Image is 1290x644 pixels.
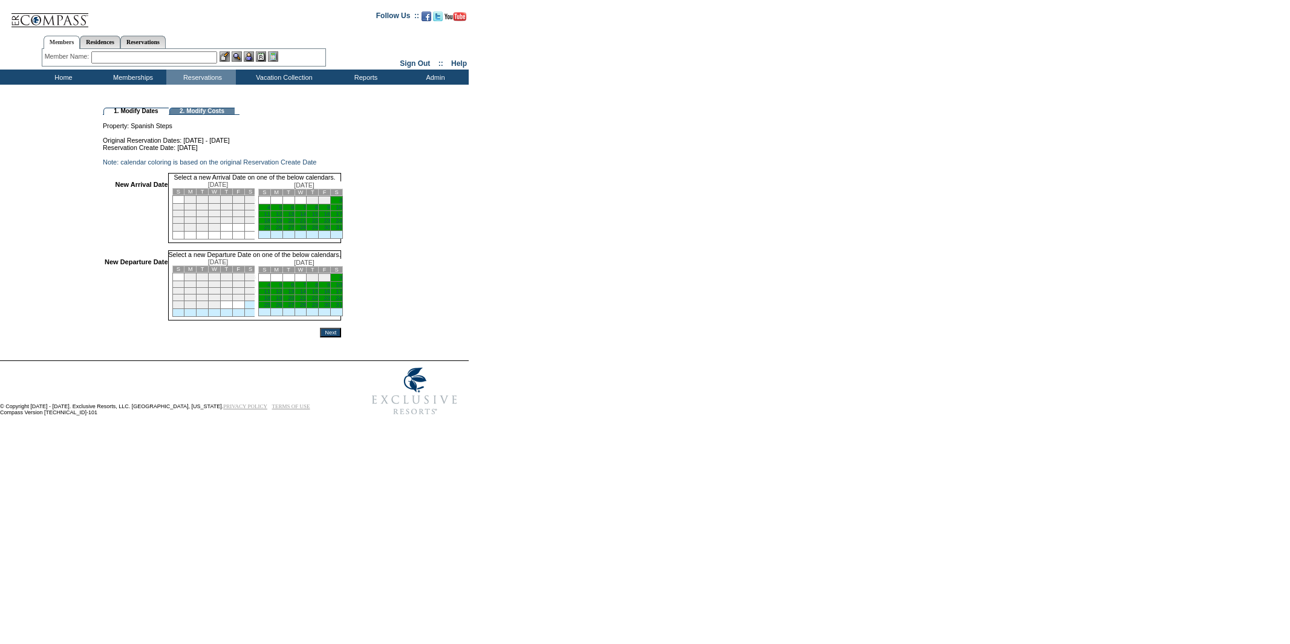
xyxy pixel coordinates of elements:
img: Subscribe to our YouTube Channel [445,12,466,21]
a: 28 [300,302,306,308]
a: 15 [312,288,318,294]
td: 14 [172,288,184,294]
td: S [172,266,184,273]
a: 31 [336,224,342,230]
a: Become our fan on Facebook [422,15,431,22]
a: 7 [303,282,306,288]
td: 2 [197,273,209,281]
td: T [282,267,295,273]
span: [DATE] [208,181,229,188]
td: 9 [197,204,209,210]
span: :: [438,59,443,68]
td: 10 [209,281,221,288]
td: S [244,266,256,273]
span: [DATE] [294,181,314,189]
td: 13 [244,281,256,288]
td: 9 [197,281,209,288]
td: Memberships [97,70,166,85]
td: F [319,267,331,273]
td: F [232,189,244,195]
img: Exclusive Resorts [360,361,469,421]
a: 23 [324,218,330,224]
td: F [319,189,331,196]
a: 19 [276,295,282,301]
td: 16 [197,210,209,217]
td: T [307,189,319,196]
a: 3 [339,275,342,281]
td: 22 [184,294,197,301]
td: New Departure Date [105,258,168,320]
td: Note: calendar coloring is based on the original Reservation Create Date [103,158,341,166]
span: [DATE] [208,258,229,265]
td: Reservations [166,70,236,85]
td: 29 [184,301,197,309]
a: 18 [264,295,270,301]
td: W [295,267,307,273]
a: Residences [80,36,120,48]
td: M [184,266,197,273]
a: 13 [288,211,294,217]
a: 20 [288,295,294,301]
a: 8 [315,282,318,288]
a: 4 [267,204,270,210]
a: PRIVACY POLICY [223,403,267,409]
td: 1 [307,274,319,282]
td: Home [27,70,97,85]
td: 25 [220,217,232,224]
a: 29 [312,302,318,308]
td: 1. Modify Dates [103,108,169,115]
td: Original Reservation Dates: [DATE] - [DATE] [103,129,341,144]
td: 3 [209,196,221,204]
td: T [307,267,319,273]
td: 11 [220,204,232,210]
a: 20 [288,218,294,224]
td: 18 [220,288,232,294]
a: 17 [336,288,342,294]
a: 21 [300,295,306,301]
td: 25 [220,294,232,301]
td: 31 [209,224,221,232]
a: 15 [312,211,318,217]
td: 23 [197,294,209,301]
a: 19 [276,218,282,224]
td: 13 [244,204,256,210]
td: 21 [172,294,184,301]
img: b_calculator.gif [268,51,278,62]
td: 26 [232,294,244,301]
td: F [232,266,244,273]
td: 28 [172,224,184,232]
td: 15 [184,288,197,294]
td: 21 [172,217,184,224]
td: T [197,266,209,273]
td: 20 [244,210,256,217]
a: Members [44,36,80,49]
td: 17 [209,288,221,294]
a: 7 [303,204,306,210]
a: 25 [264,224,270,230]
td: 11 [220,281,232,288]
a: 14 [300,211,306,217]
a: 13 [288,288,294,294]
td: 7 [172,281,184,288]
a: 30 [324,224,330,230]
a: 16 [324,288,330,294]
img: Become our fan on Facebook [422,11,431,21]
td: 28 [172,301,184,309]
div: Member Name: [45,51,91,62]
a: 6 [291,282,294,288]
a: 24 [336,218,342,224]
td: 27 [244,294,256,301]
a: 4 [267,282,270,288]
td: 10 [209,204,221,210]
a: 3 [339,197,342,203]
img: Compass Home [10,3,89,28]
a: 16 [324,211,330,217]
td: 2 [319,274,331,282]
a: Help [451,59,467,68]
td: 17 [209,210,221,217]
td: 29 [184,224,197,232]
td: S [331,267,343,273]
td: Select a new Arrival Date on one of the below calendars. [168,173,342,181]
td: 19 [232,288,244,294]
td: Select a new Departure Date on one of the below calendars. [168,250,342,258]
